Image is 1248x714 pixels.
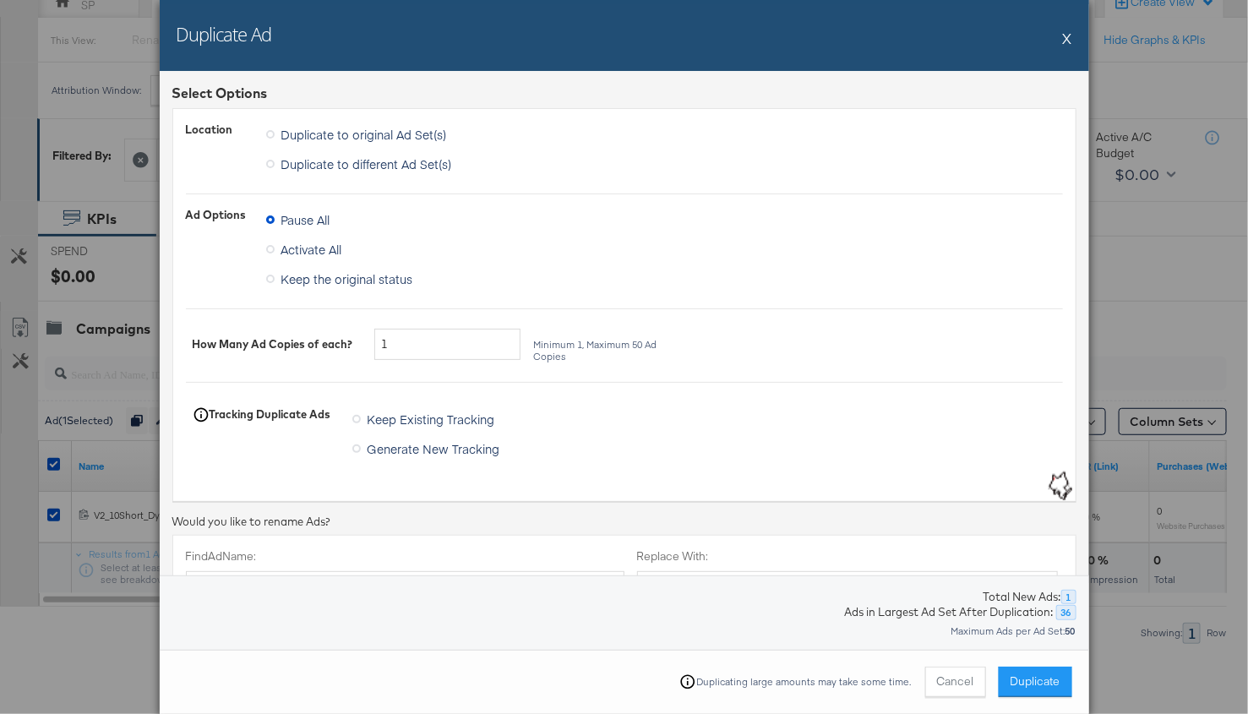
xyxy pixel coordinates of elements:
[999,667,1072,697] button: Duplicate
[281,155,452,172] span: Duplicate to different Ad Set(s)
[951,625,1076,637] div: Maximum Ads per Ad Set:
[842,604,1056,620] div: Ads in Largest Ad Set After Duplication:
[637,571,1058,602] input: Replace ...
[533,339,681,362] div: Minimum 1, Maximum 50 Ad Copies
[1039,468,1082,510] img: O903MxAM+UPACOBI4EfjKBF4dumyEhtZGKAAAAAElFTkSuQmCC
[186,122,253,138] div: Location
[368,440,500,457] span: Generate New Tracking
[186,207,253,223] div: Ad Options
[1066,591,1071,603] strong: 1
[696,676,913,688] div: Duplicating large amounts may take some time.
[984,589,1061,605] div: Total New Ads:
[1061,606,1071,619] strong: 36
[1063,21,1072,55] button: X
[193,336,362,352] div: How Many Ad Copies of each?
[177,21,272,46] h2: Duplicate Ad
[186,571,624,602] input: Find (case sensitive) ...
[368,411,495,428] span: Keep Existing Tracking
[281,241,342,258] span: Activate All
[925,667,986,697] button: Cancel
[186,548,624,564] label: Find Ad Name:
[1065,624,1076,637] strong: 50
[281,270,413,287] span: Keep the original status
[281,211,330,228] span: Pause All
[637,548,1058,564] label: Replace With:
[281,126,447,143] span: Duplicate to original Ad Set(s)
[1011,673,1060,689] span: Duplicate
[172,84,1076,103] div: Select Options
[172,514,1076,530] div: Would you like to rename Ads?
[210,406,331,422] div: Tracking Duplicate Ads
